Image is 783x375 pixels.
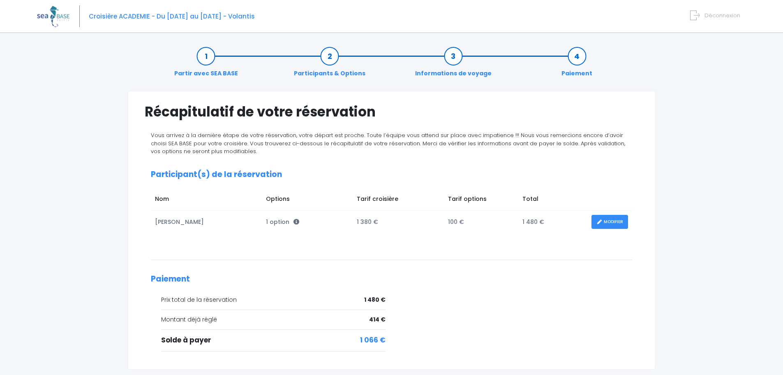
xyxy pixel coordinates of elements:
[151,131,625,155] span: Vous arrivez à la dernière étape de votre réservation, votre départ est proche. Toute l’équipe vo...
[151,211,262,233] td: [PERSON_NAME]
[290,52,370,78] a: Participants & Options
[557,52,596,78] a: Paiement
[444,211,518,233] td: 100 €
[262,191,353,210] td: Options
[151,275,632,284] h2: Paiement
[145,104,638,120] h1: Récapitulatif de votre réservation
[704,12,740,19] span: Déconnexion
[353,191,444,210] td: Tarif croisière
[170,52,242,78] a: Partir avec SEA BASE
[364,296,386,304] span: 1 480 €
[151,170,632,179] h2: Participant(s) de la réservation
[151,191,262,210] td: Nom
[591,215,628,229] a: MODIFIER
[360,335,386,346] span: 1 066 €
[369,315,386,324] span: 414 €
[89,12,255,21] span: Croisière ACADEMIE - Du [DATE] au [DATE] - Volantis
[161,315,386,324] div: Montant déjà réglé
[444,191,518,210] td: Tarif options
[411,52,496,78] a: Informations de voyage
[353,211,444,233] td: 1 380 €
[518,211,587,233] td: 1 480 €
[161,296,386,304] div: Prix total de la réservation
[161,335,386,346] div: Solde à payer
[266,218,299,226] span: 1 option
[518,191,587,210] td: Total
